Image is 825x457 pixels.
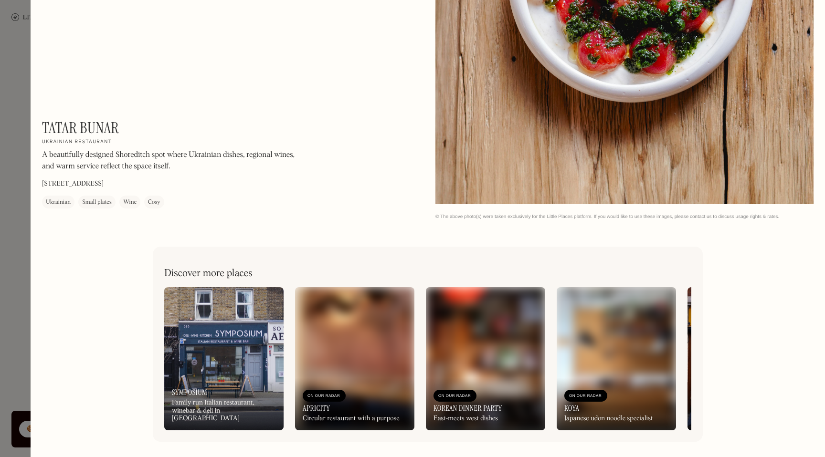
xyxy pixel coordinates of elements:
p: A beautifully designed Shoreditch spot where Ukrainian dishes, regional wines, and warm service r... [42,149,300,172]
div: Japanese udon noodle specialist [564,415,653,423]
div: On Our Radar [438,391,472,401]
div: Family run Italian restaurant, winebar & deli in [GEOGRAPHIC_DATA] [172,399,276,423]
h2: Discover more places [164,268,253,280]
h3: Korean Dinner Party [434,404,502,413]
h3: Apricity [303,404,330,413]
a: RambutanDiaspora Sri Lankan open fire cooking in [GEOGRAPHIC_DATA] [687,287,807,430]
div: Circular restaurant with a purpose [303,415,400,423]
a: SymposiumFamily run Italian restaurant, winebar & deli in [GEOGRAPHIC_DATA] [164,287,284,430]
p: [STREET_ADDRESS] [42,179,104,189]
h2: Ukrainian restaurant [42,139,112,145]
div: On Our Radar [569,391,603,401]
h1: Tatar Bunar [42,119,119,137]
a: On Our RadarKorean Dinner PartyEast-meets west dishes [426,287,545,430]
h3: Koya [564,404,579,413]
a: On Our RadarKoyaJapanese udon noodle specialist [557,287,676,430]
a: On Our RadarApricityCircular restaurant with a purpose [295,287,414,430]
div: East-meets west dishes [434,415,498,423]
div: Small plates [82,197,112,207]
div: Wine [123,197,137,207]
h3: Symposium [172,388,207,397]
div: © The above photo(s) were taken exclusively for the Little Places platform. If you would like to ... [435,214,814,220]
div: Ukrainian [46,197,71,207]
div: On Our Radar [307,391,341,401]
div: Cosy [148,197,160,207]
